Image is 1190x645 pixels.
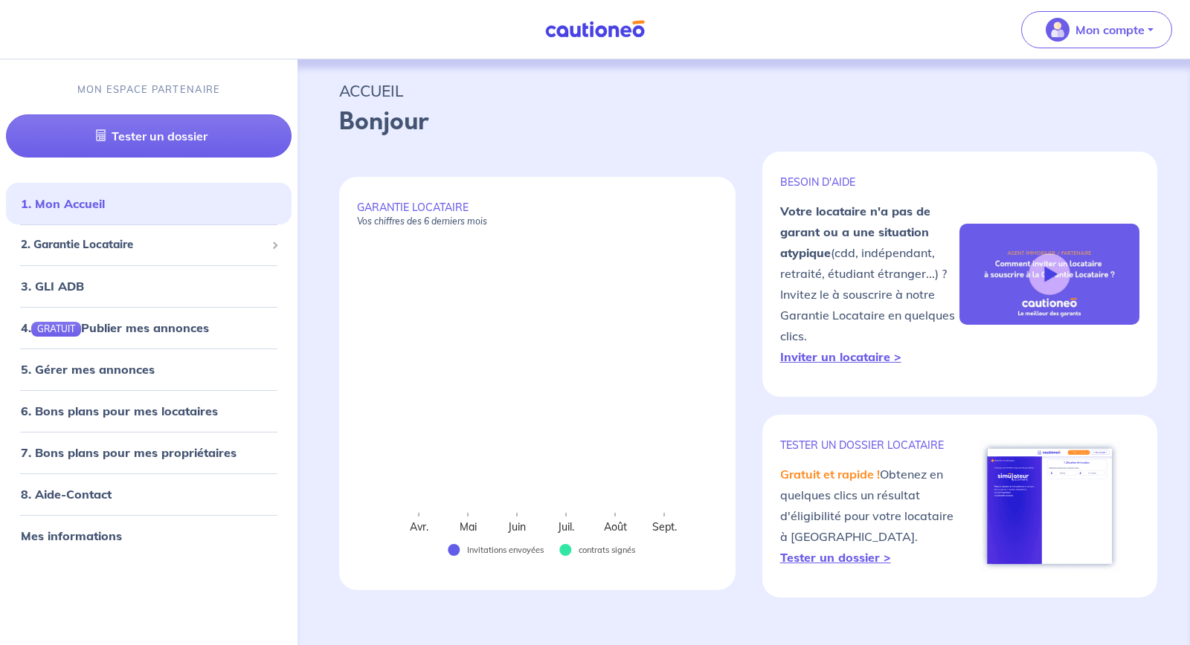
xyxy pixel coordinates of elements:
[6,189,292,218] div: 1. Mon Accueil
[21,445,237,460] a: 7. Bons plans pour mes propriétaires
[539,20,651,39] img: Cautioneo
[1075,21,1145,39] p: Mon compte
[6,114,292,158] a: Tester un dossier
[21,487,112,502] a: 8. Aide-Contact
[780,464,960,568] p: Obtenez en quelques clics un résultat d'éligibilité pour votre locataire à [GEOGRAPHIC_DATA].
[410,520,428,534] text: Avr.
[780,550,891,565] a: Tester un dossier >
[780,467,880,482] em: Gratuit et rapide !
[339,77,1148,104] p: ACCUEIL
[6,396,292,426] div: 6. Bons plans pour mes locataires
[6,270,292,300] div: 3. GLI ADB
[339,104,1148,140] p: Bonjour
[780,438,960,452] p: TESTER un dossier locataire
[1046,18,1070,42] img: illu_account_valid_menu.svg
[357,215,487,227] em: Vos chiffres des 6 derniers mois
[6,230,292,259] div: 2. Garantie Locataire
[21,320,209,334] a: 4.GRATUITPublier mes annonces
[357,201,718,227] p: GARANTIE LOCATAIRE
[6,354,292,384] div: 5. Gérer mes annonces
[959,224,1139,325] img: video-gli-new-none.jpg
[6,521,292,551] div: Mes informations
[780,204,930,260] strong: Votre locataire n'a pas de garant ou a une situation atypique
[6,438,292,467] div: 7. Bons plans pour mes propriétaires
[6,479,292,509] div: 8. Aide-Contact
[1021,11,1172,48] button: illu_account_valid_menu.svgMon compte
[21,362,155,377] a: 5. Gérer mes annonces
[780,175,960,189] p: BESOIN D'AIDE
[652,520,677,534] text: Sept.
[980,441,1120,571] img: simulateur.png
[77,82,221,97] p: MON ESPACE PARTENAIRE
[6,312,292,342] div: 4.GRATUITPublier mes annonces
[780,201,960,367] p: (cdd, indépendant, retraité, étudiant étranger...) ? Invitez le à souscrire à notre Garantie Loca...
[21,403,218,418] a: 6. Bons plans pour mes locataires
[604,520,627,534] text: Août
[460,520,477,534] text: Mai
[21,196,105,211] a: 1. Mon Accueil
[21,278,84,293] a: 3. GLI ADB
[21,528,122,543] a: Mes informations
[507,520,526,534] text: Juin
[557,520,574,534] text: Juil.
[21,236,266,253] span: 2. Garantie Locataire
[780,349,901,364] a: Inviter un locataire >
